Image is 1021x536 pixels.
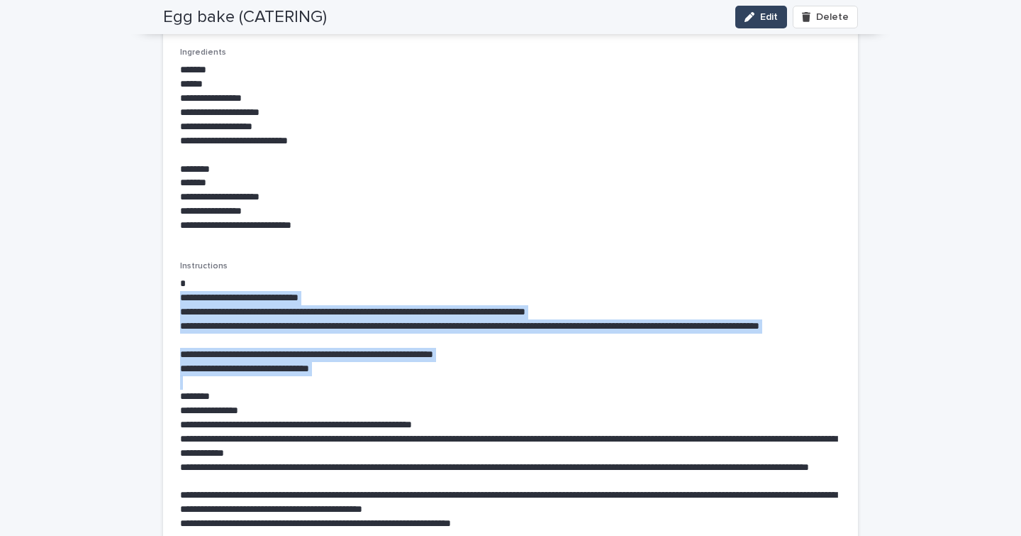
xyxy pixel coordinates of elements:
[163,7,327,28] h2: Egg bake (CATERING)
[816,12,849,22] span: Delete
[735,6,787,28] button: Edit
[760,12,778,22] span: Edit
[180,48,226,57] span: Ingredients
[793,6,858,28] button: Delete
[180,262,228,270] span: Instructions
